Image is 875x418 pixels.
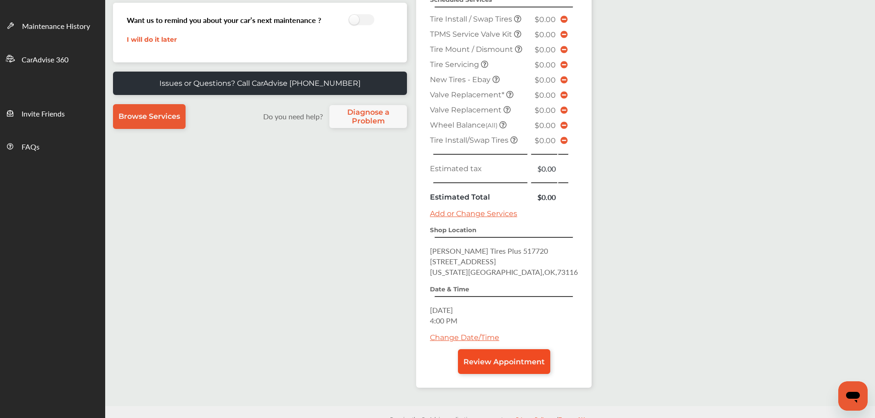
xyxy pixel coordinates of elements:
[458,349,550,374] a: Review Appointment
[535,121,556,130] span: $0.00
[430,226,476,234] strong: Shop Location
[430,136,510,145] span: Tire Install/Swap Tires
[113,72,407,95] a: Issues or Questions? Call CarAdvise [PHONE_NUMBER]
[531,189,558,205] td: $0.00
[838,381,868,411] iframe: Button to launch messaging window
[430,121,499,129] span: Wheel Balance
[535,30,556,39] span: $0.00
[127,35,177,44] a: I will do it later
[22,54,68,66] span: CarAdvise 360
[22,21,90,33] span: Maintenance History
[119,112,180,121] span: Browse Services
[428,189,531,205] td: Estimated Total
[430,30,514,39] span: TPMS Service Valve Kit
[22,108,65,120] span: Invite Friends
[535,76,556,84] span: $0.00
[485,122,497,129] small: (All)
[430,209,517,218] a: Add or Change Services
[430,75,492,84] span: New Tires - Ebay
[430,285,469,293] strong: Date & Time
[430,256,496,267] span: [STREET_ADDRESS]
[430,245,548,256] span: [PERSON_NAME] Tires Plus 517720
[428,161,531,176] td: Estimated tax
[259,111,327,122] label: Do you need help?
[22,141,40,153] span: FAQs
[535,136,556,145] span: $0.00
[430,90,506,99] span: Valve Replacement*
[430,60,481,69] span: Tire Servicing
[430,305,453,315] span: [DATE]
[159,79,361,88] p: Issues or Questions? Call CarAdvise [PHONE_NUMBER]
[0,9,105,42] a: Maintenance History
[535,45,556,54] span: $0.00
[113,104,186,129] a: Browse Services
[430,315,457,326] span: 4:00 PM
[430,45,515,54] span: Tire Mount / Dismount
[334,108,402,125] span: Diagnose a Problem
[329,105,407,128] a: Diagnose a Problem
[535,91,556,100] span: $0.00
[535,106,556,115] span: $0.00
[430,15,514,23] span: Tire Install / Swap Tires
[430,106,503,114] span: Valve Replacement
[531,161,558,176] td: $0.00
[535,61,556,69] span: $0.00
[430,267,578,277] span: [US_STATE][GEOGRAPHIC_DATA] , OK , 73116
[463,357,545,366] span: Review Appointment
[535,15,556,24] span: $0.00
[127,15,321,25] h3: Want us to remind you about your car’s next maintenance ?
[430,333,499,342] a: Change Date/Time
